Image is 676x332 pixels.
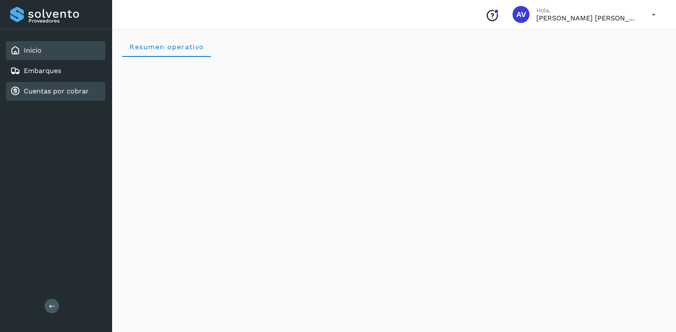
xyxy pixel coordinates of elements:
[6,62,105,80] div: Embarques
[24,67,61,75] a: Embarques
[6,41,105,60] div: Inicio
[129,43,204,51] span: Resumen operativo
[536,7,638,14] p: Hola,
[24,87,89,95] a: Cuentas por cobrar
[28,18,102,24] p: Proveedores
[6,82,105,101] div: Cuentas por cobrar
[24,46,42,54] a: Inicio
[536,14,638,22] p: Alicia Villarreal Rosas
